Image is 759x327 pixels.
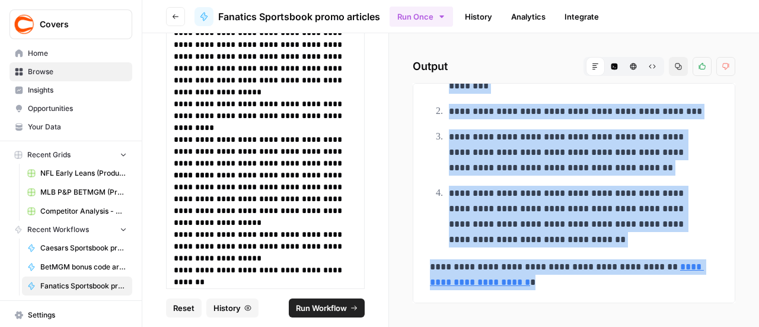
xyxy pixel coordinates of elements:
[9,306,132,325] a: Settings
[9,44,132,63] a: Home
[289,299,365,318] button: Run Workflow
[390,7,453,27] button: Run Once
[28,85,127,96] span: Insights
[9,62,132,81] a: Browse
[213,302,241,314] span: History
[557,7,606,26] a: Integrate
[22,277,132,296] a: Fanatics Sportsbook promo articles
[27,150,71,160] span: Recent Grids
[28,122,127,132] span: Your Data
[28,103,127,114] span: Opportunities
[9,118,132,136] a: Your Data
[40,18,111,30] span: Covers
[27,224,89,235] span: Recent Workflows
[40,206,127,217] span: Competitor Analysis - URL Specific Grid
[28,310,127,320] span: Settings
[22,239,132,258] a: Caesars Sportsbook promo code articles
[40,262,127,272] span: BetMGM bonus code articles
[206,299,259,318] button: History
[40,281,127,291] span: Fanatics Sportsbook promo articles
[14,14,35,35] img: Covers Logo
[40,187,127,198] span: MLB P&P BETMGM (Production) Grid (1)
[296,302,347,314] span: Run Workflow
[22,258,132,277] a: BetMGM bonus code articles
[28,48,127,59] span: Home
[9,99,132,118] a: Opportunities
[28,66,127,77] span: Browse
[194,7,380,26] a: Fanatics Sportsbook promo articles
[40,168,127,179] span: NFL Early Leans (Production) Grid
[9,146,132,164] button: Recent Grids
[458,7,499,26] a: History
[9,81,132,100] a: Insights
[22,183,132,202] a: MLB P&P BETMGM (Production) Grid (1)
[173,302,194,314] span: Reset
[22,164,132,183] a: NFL Early Leans (Production) Grid
[22,202,132,221] a: Competitor Analysis - URL Specific Grid
[40,243,127,253] span: Caesars Sportsbook promo code articles
[9,221,132,239] button: Recent Workflows
[9,9,132,39] button: Workspace: Covers
[413,57,735,76] h2: Output
[218,9,380,24] span: Fanatics Sportsbook promo articles
[166,299,202,318] button: Reset
[504,7,553,26] a: Analytics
